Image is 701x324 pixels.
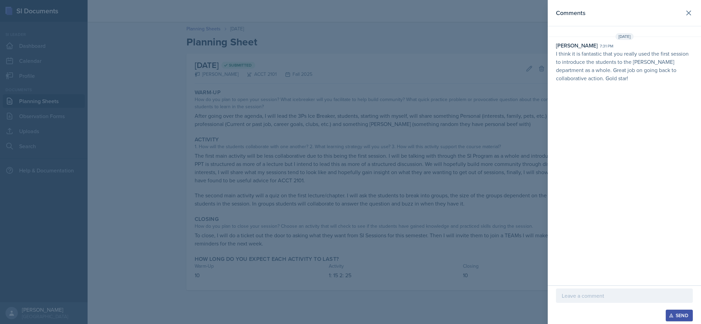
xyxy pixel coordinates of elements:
[670,313,688,318] div: Send
[556,41,598,50] div: [PERSON_NAME]
[600,43,613,49] div: 7:31 pm
[556,8,585,18] h2: Comments
[556,50,693,82] p: I think it is fantastic that you really used the first session to introduce the students to the [...
[666,310,693,321] button: Send
[615,33,634,40] span: [DATE]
